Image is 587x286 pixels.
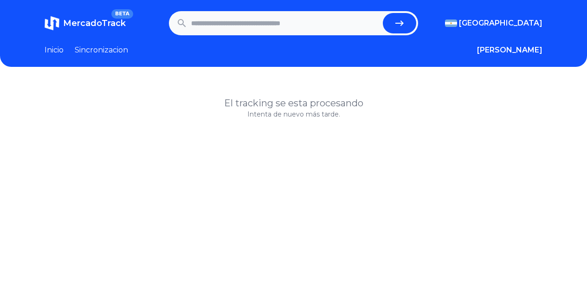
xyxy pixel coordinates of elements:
[45,16,126,31] a: MercadoTrackBETA
[45,97,542,110] h1: El tracking se esta procesando
[445,18,542,29] button: [GEOGRAPHIC_DATA]
[45,110,542,119] p: Intenta de nuevo más tarde.
[459,18,542,29] span: [GEOGRAPHIC_DATA]
[75,45,128,56] a: Sincronizacion
[111,9,133,19] span: BETA
[445,19,457,27] img: Argentina
[477,45,542,56] button: [PERSON_NAME]
[45,45,64,56] a: Inicio
[63,18,126,28] span: MercadoTrack
[45,16,59,31] img: MercadoTrack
